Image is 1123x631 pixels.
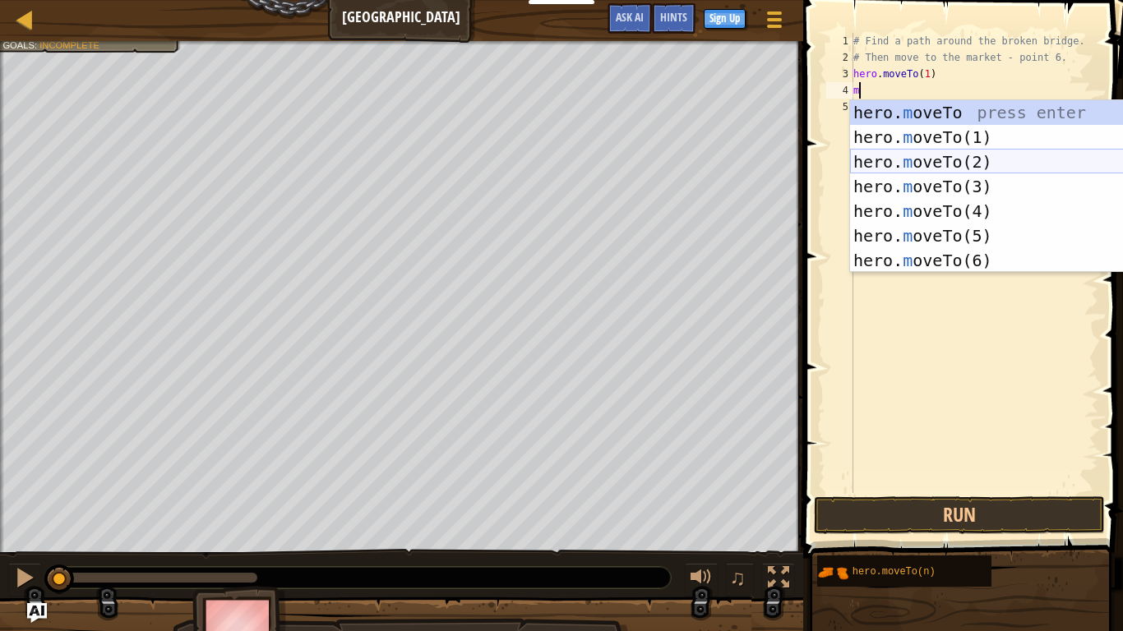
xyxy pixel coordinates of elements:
[826,99,853,115] div: 5
[853,566,936,578] span: hero.moveTo(n)
[762,563,795,596] button: Toggle fullscreen
[608,3,652,34] button: Ask AI
[826,66,853,82] div: 3
[660,9,687,25] span: Hints
[826,33,853,49] div: 1
[729,565,746,590] span: ♫
[27,603,47,623] button: Ask AI
[704,9,746,29] button: Sign Up
[826,49,853,66] div: 2
[817,557,848,588] img: portrait.png
[616,9,644,25] span: Ask AI
[8,563,41,596] button: Ctrl + P: Pause
[814,496,1105,534] button: Run
[754,3,795,42] button: Show game menu
[826,82,853,99] div: 4
[685,563,718,596] button: Adjust volume
[726,563,754,596] button: ♫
